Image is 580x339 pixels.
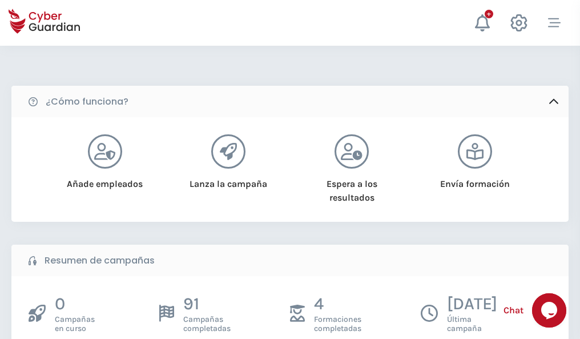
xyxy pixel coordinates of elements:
[181,169,275,191] div: Lanza la campaña
[447,293,497,315] p: [DATE]
[58,169,152,191] div: Añade empleados
[314,315,361,333] span: Formaciones completadas
[428,169,522,191] div: Envía formación
[55,315,95,333] span: Campañas en curso
[532,293,569,328] iframe: chat widget
[183,293,231,315] p: 91
[183,315,231,333] span: Campañas completadas
[305,169,399,205] div: Espera a los resultados
[46,95,128,109] b: ¿Cómo funciona?
[314,293,361,315] p: 4
[45,254,155,268] b: Resumen de campañas
[504,304,523,317] span: Chat
[485,10,493,18] div: +
[447,315,497,333] span: Última campaña
[55,293,95,315] p: 0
